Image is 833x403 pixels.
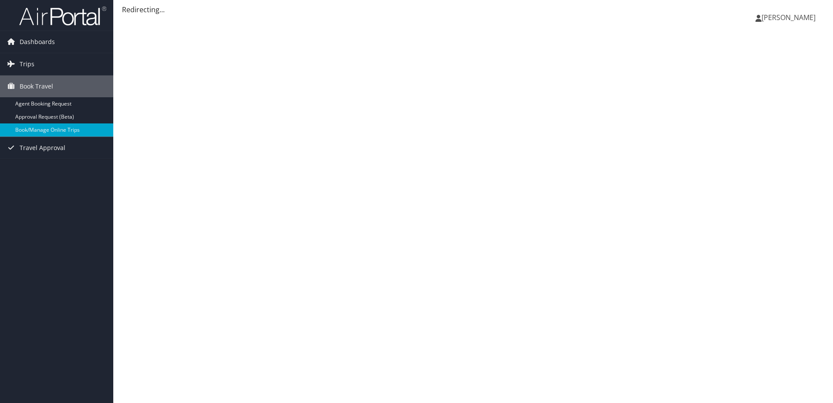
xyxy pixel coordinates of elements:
[20,53,34,75] span: Trips
[122,4,824,15] div: Redirecting...
[755,4,824,31] a: [PERSON_NAME]
[20,137,65,159] span: Travel Approval
[762,13,816,22] span: [PERSON_NAME]
[19,6,106,26] img: airportal-logo.png
[20,75,53,97] span: Book Travel
[20,31,55,53] span: Dashboards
